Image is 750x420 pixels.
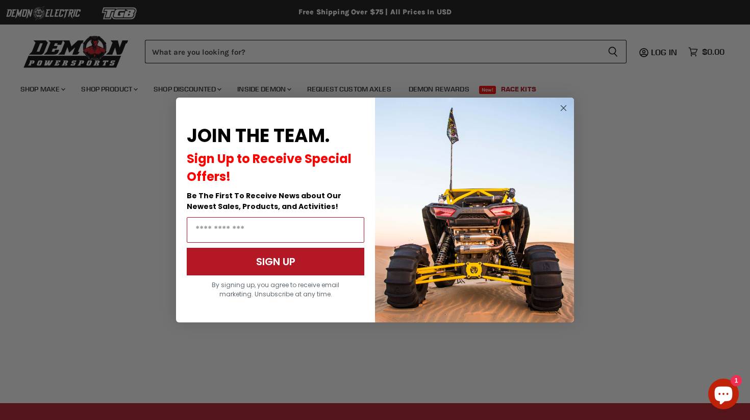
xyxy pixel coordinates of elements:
inbox-online-store-chat: Shopify online store chat [705,379,742,412]
input: Email Address [187,217,364,243]
span: Sign Up to Receive Special Offers! [187,150,352,185]
button: Close dialog [557,102,570,114]
span: Be The First To Receive News about Our Newest Sales, Products, and Activities! [187,191,341,212]
button: SIGN UP [187,248,364,275]
span: JOIN THE TEAM. [187,123,330,149]
span: By signing up, you agree to receive email marketing. Unsubscribe at any time. [212,281,339,298]
img: a9095488-b6e7-41ba-879d-588abfab540b.jpeg [375,98,574,322]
